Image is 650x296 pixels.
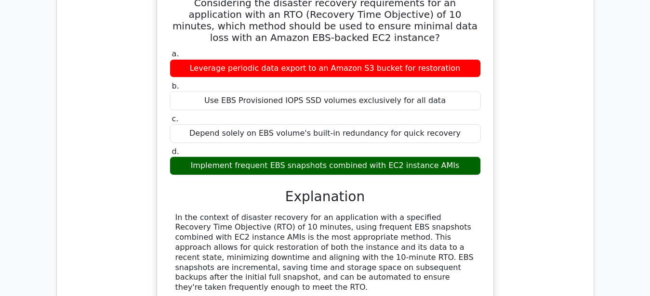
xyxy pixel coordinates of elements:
span: c. [172,114,179,123]
h3: Explanation [175,189,475,205]
div: Implement frequent EBS snapshots combined with EC2 instance AMIs [170,156,481,175]
span: d. [172,147,179,156]
span: a. [172,49,179,58]
div: Leverage periodic data export to an Amazon S3 bucket for restoration [170,59,481,78]
div: Use EBS Provisioned IOPS SSD volumes exclusively for all data [170,91,481,110]
div: Depend solely on EBS volume's built-in redundancy for quick recovery [170,124,481,143]
span: b. [172,81,179,90]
